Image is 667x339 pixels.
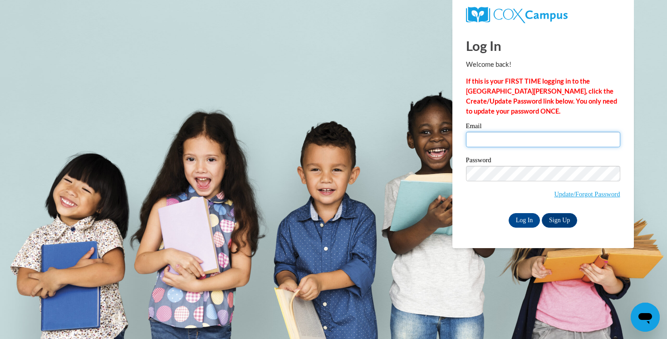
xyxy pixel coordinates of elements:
[466,7,568,23] img: COX Campus
[466,60,620,70] p: Welcome back!
[542,213,577,228] a: Sign Up
[631,303,660,332] iframe: Button to launch messaging window
[466,7,620,23] a: COX Campus
[466,77,617,115] strong: If this is your FIRST TIME logging in to the [GEOGRAPHIC_DATA][PERSON_NAME], click the Create/Upd...
[509,213,540,228] input: Log In
[554,190,620,198] a: Update/Forgot Password
[466,157,620,166] label: Password
[466,123,620,132] label: Email
[466,36,620,55] h1: Log In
